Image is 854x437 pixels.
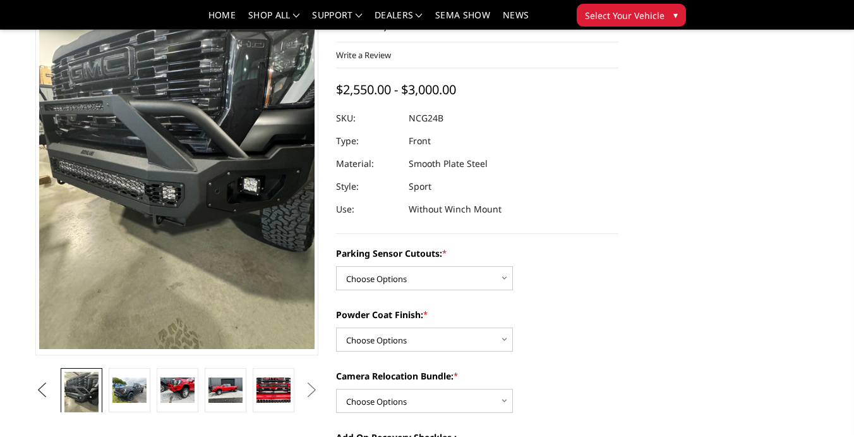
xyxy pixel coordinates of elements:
dt: SKU: [336,107,399,130]
dt: Style: [336,175,399,198]
a: SEMA Show [435,11,490,29]
img: 2024-2025 GMC 2500-3500 - Freedom Series - Sport Front Bumper (non-winch) [112,378,147,403]
span: ▾ [673,8,678,22]
a: shop all [248,11,299,29]
a: Home [208,11,236,29]
dd: Without Winch Mount [409,198,502,221]
dt: Material: [336,152,399,175]
label: Camera Relocation Bundle: [336,369,619,383]
dt: Use: [336,198,399,221]
dd: Front [409,130,431,152]
a: Dealers [375,11,423,29]
dd: Smooth Plate Steel [409,152,488,175]
a: Support [312,11,362,29]
dd: NCG24B [409,107,443,130]
button: Select Your Vehicle [577,4,686,27]
button: Previous [32,381,51,400]
a: News [503,11,529,29]
label: Powder Coat Finish: [336,308,619,321]
a: Write a Review [336,49,391,61]
img: 2024-2025 GMC 2500-3500 - Freedom Series - Sport Front Bumper (non-winch) [64,372,99,417]
span: Select Your Vehicle [585,9,665,22]
img: 2024-2025 GMC 2500-3500 - Freedom Series - Sport Front Bumper (non-winch) [160,378,195,403]
dt: Type: [336,130,399,152]
button: Next [302,381,321,400]
dd: Sport [409,175,431,198]
label: Parking Sensor Cutouts: [336,247,619,260]
img: 2024-2025 GMC 2500-3500 - Freedom Series - Sport Front Bumper (non-winch) [256,378,291,403]
span: $2,550.00 - $3,000.00 [336,81,456,98]
img: 2024-2025 GMC 2500-3500 - Freedom Series - Sport Front Bumper (non-winch) [208,378,243,403]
